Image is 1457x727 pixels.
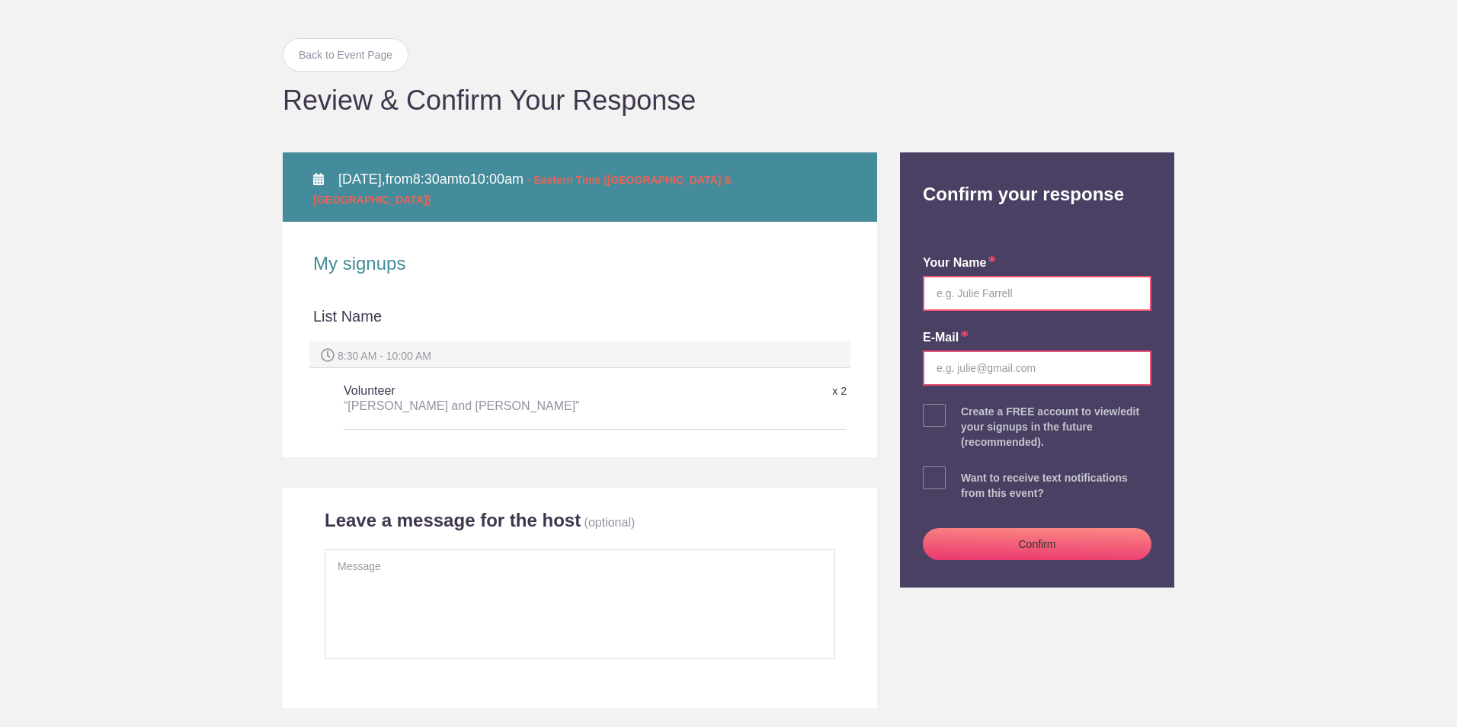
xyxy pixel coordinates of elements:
[923,351,1151,386] input: e.g. julie@gmail.com
[313,174,732,206] span: - Eastern Time ([GEOGRAPHIC_DATA] & [GEOGRAPHIC_DATA])
[325,509,581,532] h2: Leave a message for the host
[923,276,1151,311] input: e.g. Julie Farrell
[344,376,679,421] h5: Volunteer
[309,341,850,368] div: 8:30 AM - 10:00 AM
[338,171,386,187] span: [DATE],
[961,470,1151,501] div: Want to receive text notifications from this event?
[321,348,335,362] img: Spot time
[679,378,847,405] div: x 2
[344,399,679,414] div: “[PERSON_NAME] and [PERSON_NAME]”
[313,173,324,185] img: Calendar alt
[911,152,1163,206] h2: Confirm your response
[313,306,847,341] div: List Name
[313,171,732,207] span: from to
[313,252,847,275] h2: My signups
[584,516,636,529] p: (optional)
[470,171,524,187] span: 10:00am
[923,329,969,347] label: E-mail
[283,87,1174,114] h1: Review & Confirm Your Response
[283,38,408,72] a: Back to Event Page
[923,528,1151,560] button: Confirm
[413,171,459,187] span: 8:30am
[961,404,1151,450] div: Create a FREE account to view/edit your signups in the future (recommended).
[923,255,996,272] label: your name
